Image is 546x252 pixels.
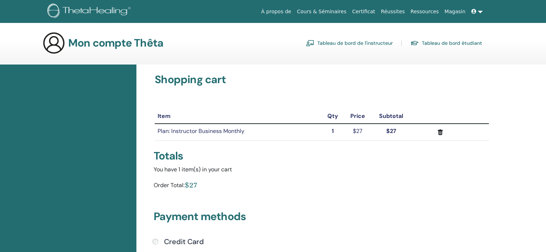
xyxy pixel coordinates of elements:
[306,37,393,49] a: Tableau de bord de l'instructeur
[154,210,490,226] h3: Payment methods
[47,4,133,20] img: logo.png
[442,5,468,18] a: Magasin
[258,5,294,18] a: À propos de
[155,73,489,86] h3: Shopping cart
[410,37,482,49] a: Tableau de bord étudiant
[185,180,197,190] div: $27
[154,180,185,193] div: Order Total:
[42,32,65,54] img: generic-user-icon.jpg
[371,109,411,124] th: Subtotal
[155,124,322,141] td: Plan: Instructor Business Monthly
[344,124,371,141] td: $27
[386,127,396,135] strong: $27
[68,37,163,49] h3: Mon compte Thêta
[410,40,419,46] img: graduation-cap.svg
[378,5,407,18] a: Réussites
[294,5,349,18] a: Cours & Séminaires
[155,109,322,124] th: Item
[408,5,442,18] a: Ressources
[154,165,490,174] div: You have 1 item(s) in your cart
[322,109,344,124] th: Qty
[332,127,334,135] strong: 1
[344,109,371,124] th: Price
[349,5,378,18] a: Certificat
[306,40,314,46] img: chalkboard-teacher.svg
[164,237,204,246] h4: Credit Card
[154,149,490,162] div: Totals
